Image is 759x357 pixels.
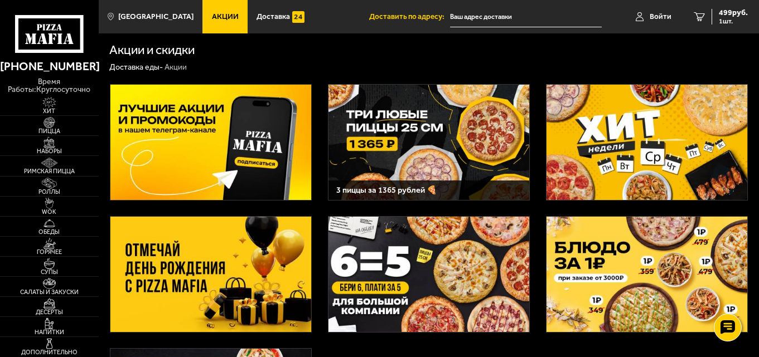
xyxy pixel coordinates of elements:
[719,18,748,25] span: 1 шт.
[650,13,671,21] span: Войти
[212,13,239,21] span: Акции
[336,186,521,194] h3: 3 пиццы за 1365 рублей 🍕
[369,13,450,21] span: Доставить по адресу:
[118,13,194,21] span: [GEOGRAPHIC_DATA]
[719,9,748,17] span: 499 руб.
[292,11,304,23] img: 15daf4d41897b9f0e9f617042186c801.svg
[328,84,530,200] a: 3 пиццы за 1365 рублей 🍕
[257,13,290,21] span: Доставка
[109,44,195,57] h1: Акции и скидки
[109,62,163,72] a: Доставка еды-
[165,62,187,72] div: Акции
[450,7,602,27] input: Ваш адрес доставки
